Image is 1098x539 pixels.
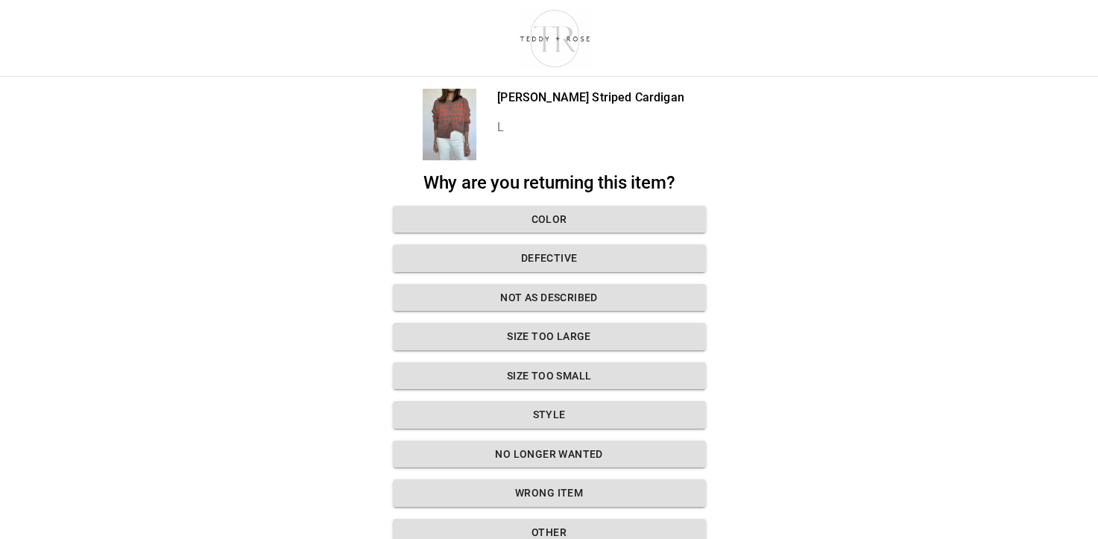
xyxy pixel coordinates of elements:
[393,362,706,390] button: Size too small
[393,284,706,312] button: Not as described
[497,119,684,136] p: L
[513,6,597,70] img: shop-teddyrose.myshopify.com-d93983e8-e25b-478f-b32e-9430bef33fdd
[393,441,706,468] button: No longer wanted
[393,479,706,507] button: Wrong Item
[393,401,706,429] button: Style
[497,89,684,107] p: [PERSON_NAME] Striped Cardigan
[393,206,706,233] button: Color
[393,245,706,272] button: Defective
[393,172,706,194] h2: Why are you returning this item?
[393,323,706,350] button: Size too large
